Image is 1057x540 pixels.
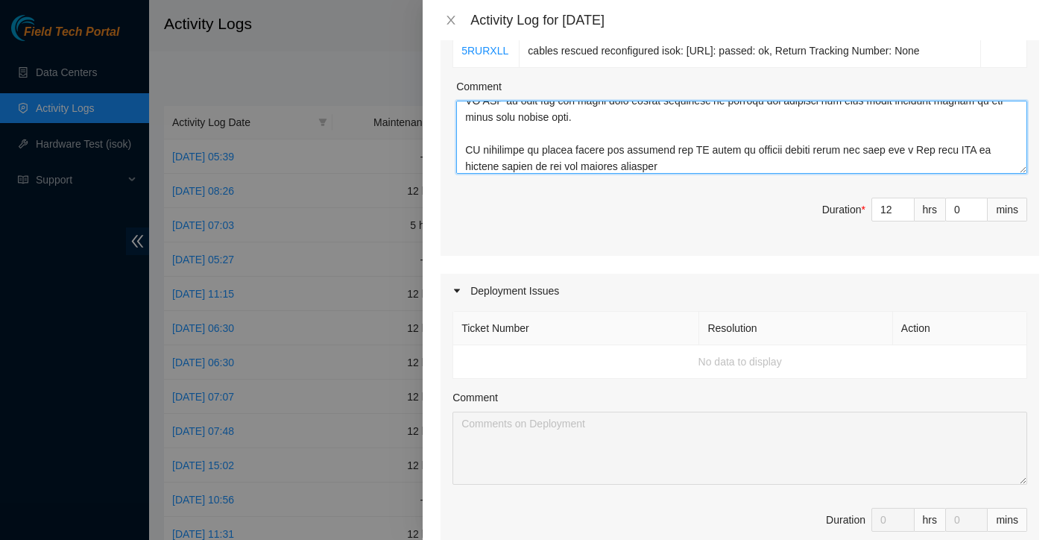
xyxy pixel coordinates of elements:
label: Comment [456,78,502,95]
span: caret-right [452,286,461,295]
th: Ticket Number [453,312,699,345]
div: hrs [915,198,946,222]
div: Duration [822,201,865,218]
div: Duration [826,512,865,528]
div: mins [988,198,1027,222]
textarea: Comment [456,101,1027,174]
div: mins [988,508,1027,532]
td: Resolution: Rebooted, Rescued, Other, Comment: LED light solid green rebooted reseted eth cables ... [520,18,981,68]
button: Close [441,13,461,28]
th: Action [893,312,1027,345]
div: Activity Log for [DATE] [470,12,1039,28]
div: hrs [915,508,946,532]
span: close [445,14,457,26]
td: No data to display [453,345,1027,379]
th: Resolution [699,312,892,345]
div: Deployment Issues [441,274,1039,308]
label: Comment [452,389,498,406]
textarea: Comment [452,412,1027,485]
